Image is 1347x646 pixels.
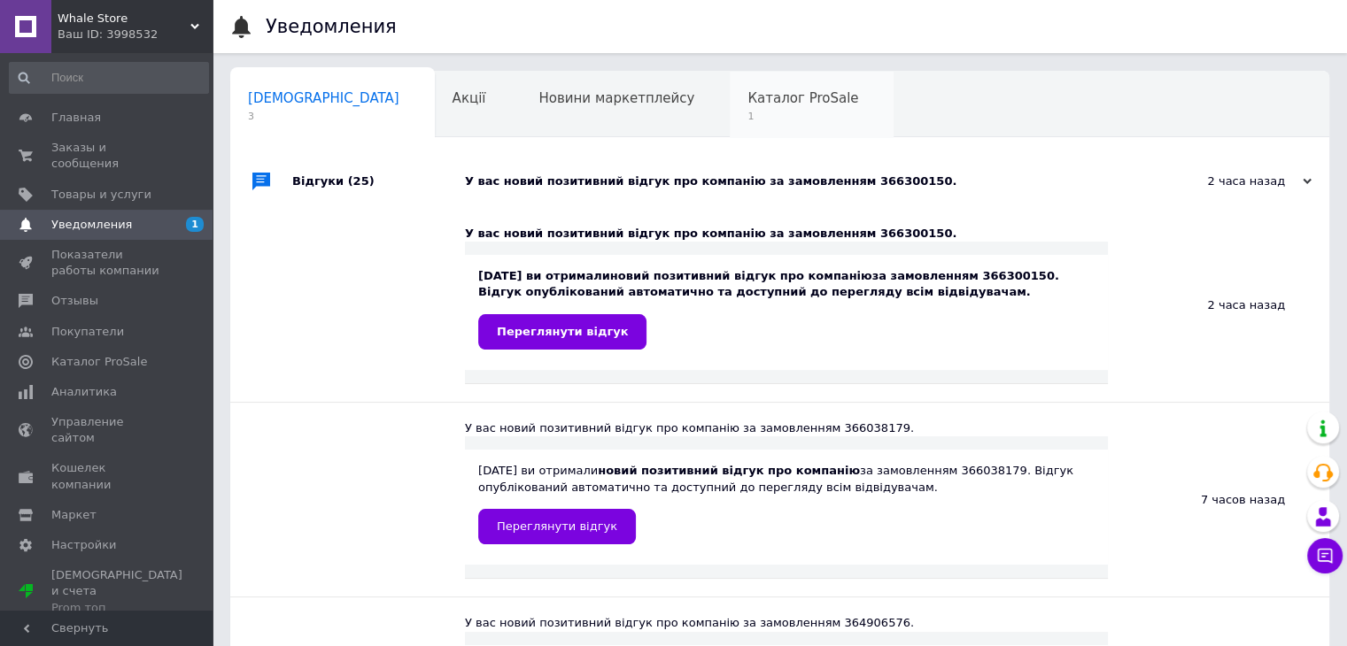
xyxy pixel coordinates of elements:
[1307,538,1343,573] button: Чат с покупателем
[1134,173,1312,189] div: 2 часа назад
[266,16,397,37] h1: Уведомления
[465,226,1108,242] div: У вас новий позитивний відгук про компанію за замовленням 366300150.
[1108,208,1329,402] div: 2 часа назад
[478,509,636,544] a: Переглянути відгук
[248,110,399,123] span: 3
[51,110,101,126] span: Главная
[538,90,694,106] span: Новини маркетплейсу
[465,173,1134,189] div: У вас новий позитивний відгук про компанію за замовленням 366300150.
[478,314,646,350] a: Переглянути відгук
[478,463,1095,543] div: [DATE] ви отримали за замовленням 366038179. Відгук опублікований автоматично та доступний до пер...
[51,140,164,172] span: Заказы и сообщения
[51,293,98,309] span: Отзывы
[51,217,132,233] span: Уведомления
[186,217,204,232] span: 1
[747,110,858,123] span: 1
[248,90,399,106] span: [DEMOGRAPHIC_DATA]
[51,460,164,492] span: Кошелек компании
[58,11,190,27] span: Whale Store
[497,325,628,338] span: Переглянути відгук
[348,174,375,188] span: (25)
[465,615,1108,631] div: У вас новий позитивний відгук про компанію за замовленням 364906576.
[58,27,213,42] div: Ваш ID: 3998532
[51,187,151,203] span: Товары и услуги
[51,384,117,400] span: Аналитика
[51,600,182,616] div: Prom топ
[51,507,97,523] span: Маркет
[51,537,116,553] span: Настройки
[9,62,209,94] input: Поиск
[51,567,182,616] span: [DEMOGRAPHIC_DATA] и счета
[598,464,860,477] b: новий позитивний відгук про компанію
[51,414,164,446] span: Управление сайтом
[1108,403,1329,596] div: 7 часов назад
[747,90,858,106] span: Каталог ProSale
[51,247,164,279] span: Показатели работы компании
[292,155,465,208] div: Відгуки
[610,269,872,282] b: новий позитивний відгук про компанію
[478,268,1095,349] div: [DATE] ви отримали за замовленням 366300150. Відгук опублікований автоматично та доступний до пер...
[453,90,486,106] span: Акції
[465,420,1108,436] div: У вас новий позитивний відгук про компанію за замовленням 366038179.
[497,519,617,533] span: Переглянути відгук
[51,354,147,370] span: Каталог ProSale
[51,324,124,340] span: Покупатели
